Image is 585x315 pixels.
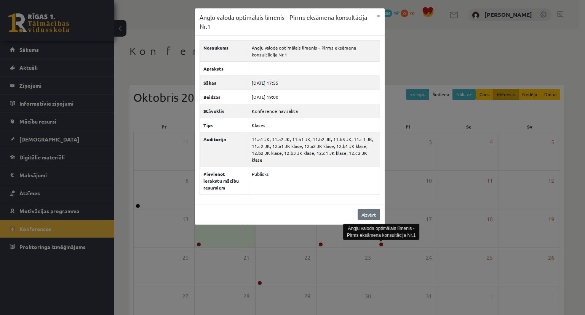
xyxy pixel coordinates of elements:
td: Konference nav sākta [248,104,380,118]
th: Stāvoklis [200,104,248,118]
td: [DATE] 19:00 [248,90,380,104]
td: Klases [248,118,380,132]
a: Aizvērt [358,209,380,220]
button: × [372,8,385,23]
th: Nosaukums [200,41,248,62]
th: Pievienot ierakstu mācību resursiem [200,167,248,195]
th: Sākas [200,76,248,90]
td: 11.a1 JK, 11.a2 JK, 11.b1 JK, 11.b2 JK, 11.b3 JK, 11.c1 JK, 11.c2 JK, 12.a1 JK klase, 12.a2 JK kl... [248,132,380,167]
td: Publisks [248,167,380,195]
th: Apraksts [200,62,248,76]
div: Angļu valoda optimālais līmenis - Pirms eksāmena konsultācija Nr.1 [343,224,419,240]
td: Angļu valoda optimālais līmenis - Pirms eksāmena konsultācija Nr.1 [248,41,380,62]
h3: Angļu valoda optimālais līmenis - Pirms eksāmena konsultācija Nr.1 [200,13,372,31]
th: Beidzas [200,90,248,104]
td: [DATE] 17:55 [248,76,380,90]
th: Auditorija [200,132,248,167]
th: Tips [200,118,248,132]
